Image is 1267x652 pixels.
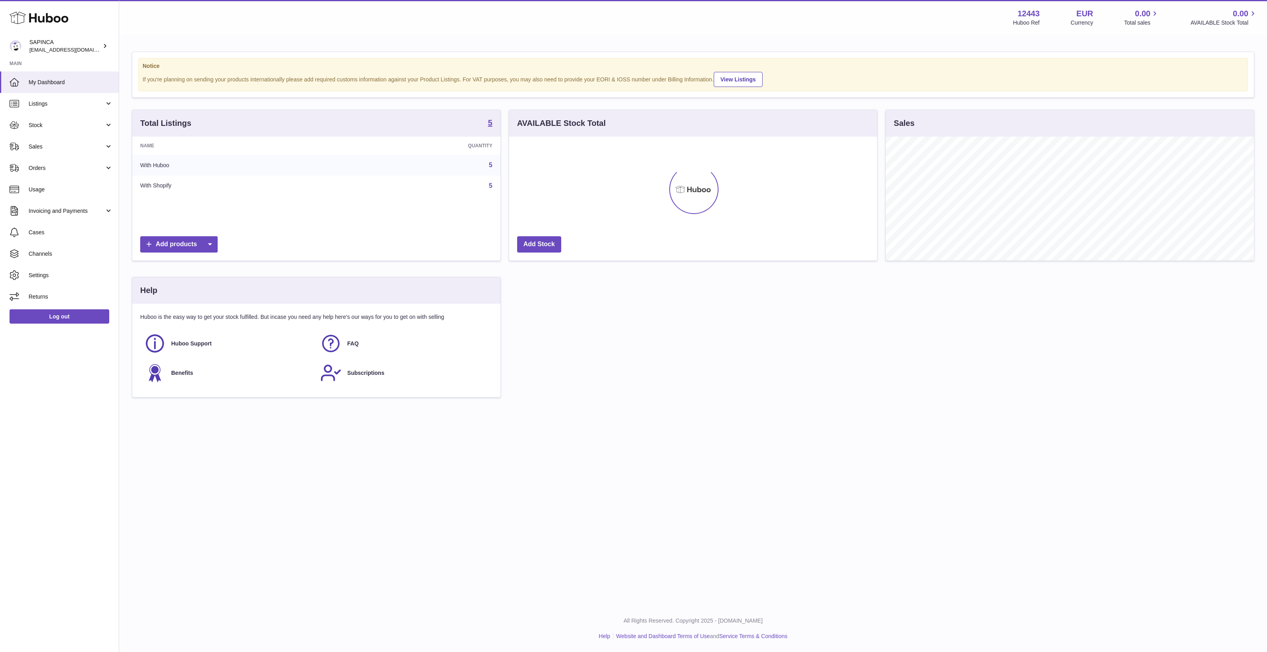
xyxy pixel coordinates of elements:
span: Cases [29,229,113,236]
a: 5 [488,119,493,128]
a: Help [599,633,610,639]
td: With Huboo [132,155,331,176]
th: Quantity [331,137,500,155]
span: Total sales [1124,19,1159,27]
a: Huboo Support [144,333,312,354]
p: Huboo is the easy way to get your stock fulfilled. But incase you need any help here's our ways f... [140,313,493,321]
a: 0.00 Total sales [1124,8,1159,27]
a: Log out [10,309,109,324]
a: Subscriptions [320,362,488,384]
span: Orders [29,164,104,172]
img: internalAdmin-12443@internal.huboo.com [10,40,21,52]
span: Benefits [171,369,193,377]
h3: Total Listings [140,118,191,129]
span: Stock [29,122,104,129]
strong: Notice [143,62,1244,70]
th: Name [132,137,331,155]
span: Huboo Support [171,340,212,347]
span: Channels [29,250,113,258]
strong: 5 [488,119,493,127]
span: 0.00 [1135,8,1151,19]
span: [EMAIL_ADDRESS][DOMAIN_NAME] [29,46,117,53]
span: Invoicing and Payments [29,207,104,215]
div: SAPINCA [29,39,101,54]
td: With Shopify [132,176,331,196]
a: Add Stock [517,236,561,253]
div: Huboo Ref [1013,19,1040,27]
span: AVAILABLE Stock Total [1190,19,1257,27]
span: Sales [29,143,104,150]
span: Returns [29,293,113,301]
a: Add products [140,236,218,253]
a: Website and Dashboard Terms of Use [616,633,710,639]
div: Currency [1071,19,1093,27]
div: If you're planning on sending your products internationally please add required customs informati... [143,71,1244,87]
span: Listings [29,100,104,108]
span: Subscriptions [347,369,384,377]
h3: AVAILABLE Stock Total [517,118,606,129]
span: Settings [29,272,113,279]
span: Usage [29,186,113,193]
span: FAQ [347,340,359,347]
li: and [613,633,787,640]
strong: 12443 [1018,8,1040,19]
a: 5 [489,162,493,168]
a: Service Terms & Conditions [719,633,788,639]
a: 5 [489,182,493,189]
h3: Help [140,285,157,296]
h3: Sales [894,118,914,129]
a: Benefits [144,362,312,384]
span: 0.00 [1233,8,1248,19]
a: 0.00 AVAILABLE Stock Total [1190,8,1257,27]
a: View Listings [714,72,763,87]
p: All Rights Reserved. Copyright 2025 - [DOMAIN_NAME] [126,617,1261,625]
a: FAQ [320,333,488,354]
strong: EUR [1076,8,1093,19]
span: My Dashboard [29,79,113,86]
